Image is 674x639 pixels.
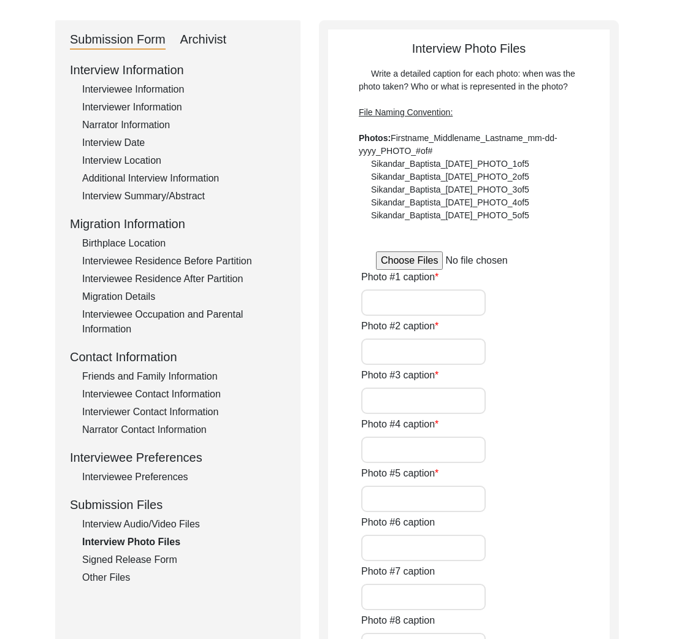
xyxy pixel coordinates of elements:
div: Interviewee Occupation and Parental Information [82,307,286,337]
div: Birthplace Location [82,236,286,251]
div: Interview Date [82,136,286,150]
div: Archivist [180,30,227,50]
label: Photo #7 caption [361,564,435,579]
div: Interview Photo Files [328,39,610,222]
div: Interviewee Residence After Partition [82,272,286,286]
div: Interviewee Residence Before Partition [82,254,286,269]
label: Photo #2 caption [361,319,438,334]
label: Photo #1 caption [361,270,438,285]
div: Friends and Family Information [82,369,286,384]
div: Interviewee Contact Information [82,387,286,402]
label: Photo #3 caption [361,368,438,383]
div: Interviewer Contact Information [82,405,286,419]
div: Interviewer Information [82,100,286,115]
div: Migration Details [82,289,286,304]
label: Photo #6 caption [361,515,435,530]
div: Narrator Contact Information [82,423,286,437]
div: Submission Form [70,30,166,50]
div: Signed Release Form [82,553,286,567]
label: Photo #4 caption [361,417,438,432]
div: Write a detailed caption for each photo: when was the photo taken? Who or what is represented in ... [359,67,579,222]
div: Submission Files [70,496,286,514]
div: Narrator Information [82,118,286,132]
div: Interview Location [82,153,286,168]
div: Interview Photo Files [82,535,286,549]
div: Migration Information [70,215,286,233]
div: Additional Interview Information [82,171,286,186]
div: Contact Information [70,348,286,366]
span: File Naming Convention: [359,107,453,117]
div: Interviewee Preferences [82,470,286,484]
div: Interviewee Preferences [70,448,286,467]
div: Interviewee Information [82,82,286,97]
div: Other Files [82,570,286,585]
div: Interview Information [70,61,286,79]
label: Photo #8 caption [361,613,435,628]
div: Interview Summary/Abstract [82,189,286,204]
b: Photos: [359,133,391,143]
div: Interview Audio/Video Files [82,517,286,532]
label: Photo #5 caption [361,466,438,481]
